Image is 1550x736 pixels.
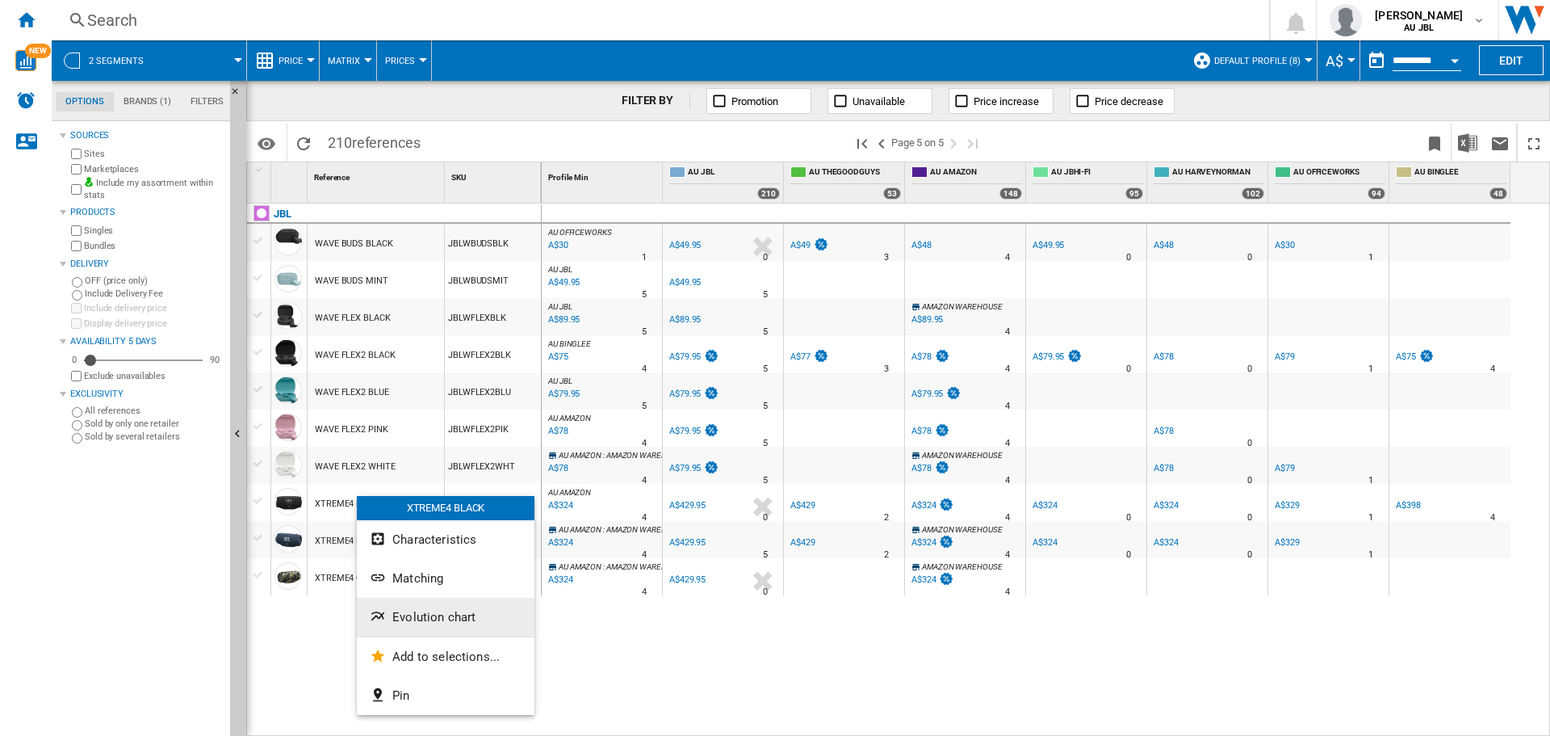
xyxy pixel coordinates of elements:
button: Characteristics [357,520,534,559]
span: Evolution chart [392,610,475,625]
div: XTREME4 BLACK [357,496,534,520]
button: Matching [357,559,534,598]
span: Matching [392,571,443,586]
span: Characteristics [392,532,476,547]
button: Evolution chart [357,598,534,637]
button: Add to selections... [357,637,534,676]
span: Add to selections... [392,650,500,664]
button: Pin... [357,676,534,715]
span: Pin [392,688,409,703]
